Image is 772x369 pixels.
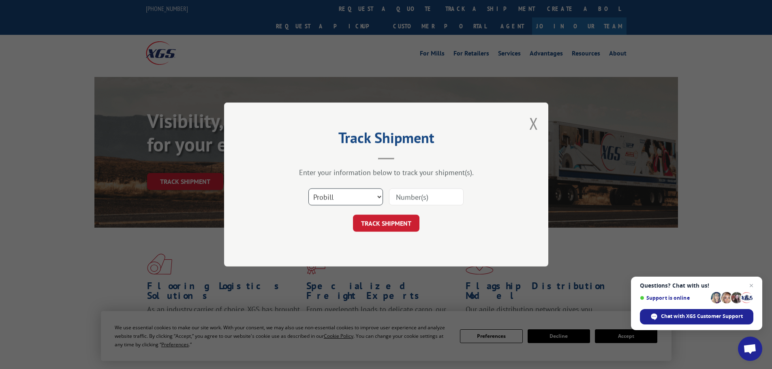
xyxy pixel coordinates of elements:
[529,113,538,134] button: Close modal
[738,337,762,361] div: Open chat
[661,313,743,320] span: Chat with XGS Customer Support
[389,188,464,205] input: Number(s)
[265,132,508,147] h2: Track Shipment
[265,168,508,177] div: Enter your information below to track your shipment(s).
[353,215,419,232] button: TRACK SHIPMENT
[640,295,708,301] span: Support is online
[640,282,753,289] span: Questions? Chat with us!
[640,309,753,324] div: Chat with XGS Customer Support
[746,281,756,290] span: Close chat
